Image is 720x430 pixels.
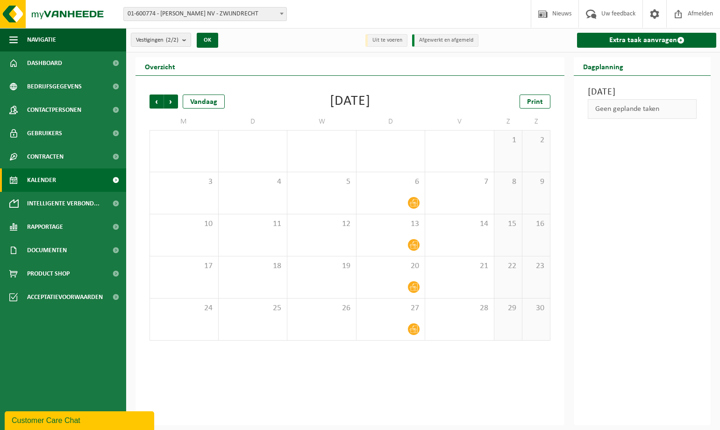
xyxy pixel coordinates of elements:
[499,219,517,229] span: 15
[361,261,421,271] span: 20
[155,303,214,313] span: 24
[292,177,351,187] span: 5
[5,409,156,430] iframe: chat widget
[136,33,178,47] span: Vestigingen
[27,98,81,122] span: Contactpersonen
[27,168,56,192] span: Kalender
[499,135,517,146] span: 1
[588,85,697,99] h3: [DATE]
[499,261,517,271] span: 22
[124,7,286,21] span: 01-600774 - BILFINGER ROB NV - ZWIJNDRECHT
[292,303,351,313] span: 26
[27,51,62,75] span: Dashboard
[430,177,489,187] span: 7
[27,262,70,285] span: Product Shop
[27,239,67,262] span: Documenten
[131,33,191,47] button: Vestigingen(2/2)
[223,303,283,313] span: 25
[166,37,178,43] count: (2/2)
[499,177,517,187] span: 8
[150,95,164,109] span: Vorige
[123,7,287,21] span: 01-600774 - BILFINGER ROB NV - ZWIJNDRECHT
[292,261,351,271] span: 19
[365,34,407,47] li: Uit te voeren
[27,192,100,215] span: Intelligente verbond...
[155,219,214,229] span: 10
[527,135,545,146] span: 2
[588,99,697,119] div: Geen geplande taken
[430,261,489,271] span: 21
[27,215,63,239] span: Rapportage
[164,95,178,109] span: Volgende
[527,177,545,187] span: 9
[361,219,421,229] span: 13
[412,34,478,47] li: Afgewerkt en afgemeld
[292,219,351,229] span: 12
[356,113,426,130] td: D
[219,113,288,130] td: D
[430,219,489,229] span: 14
[520,95,550,109] a: Print
[27,285,103,309] span: Acceptatievoorwaarden
[287,113,356,130] td: W
[499,303,517,313] span: 29
[155,177,214,187] span: 3
[425,113,494,130] td: V
[27,75,82,98] span: Bedrijfsgegevens
[197,33,218,48] button: OK
[361,177,421,187] span: 6
[135,57,185,75] h2: Overzicht
[27,145,64,168] span: Contracten
[361,303,421,313] span: 27
[527,98,543,106] span: Print
[430,303,489,313] span: 28
[527,219,545,229] span: 16
[223,219,283,229] span: 11
[223,261,283,271] span: 18
[522,113,550,130] td: Z
[223,177,283,187] span: 4
[574,57,633,75] h2: Dagplanning
[527,303,545,313] span: 30
[27,28,56,51] span: Navigatie
[27,122,62,145] span: Gebruikers
[577,33,716,48] a: Extra taak aanvragen
[527,261,545,271] span: 23
[494,113,522,130] td: Z
[330,95,371,109] div: [DATE]
[155,261,214,271] span: 17
[150,113,219,130] td: M
[183,95,225,109] div: Vandaag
